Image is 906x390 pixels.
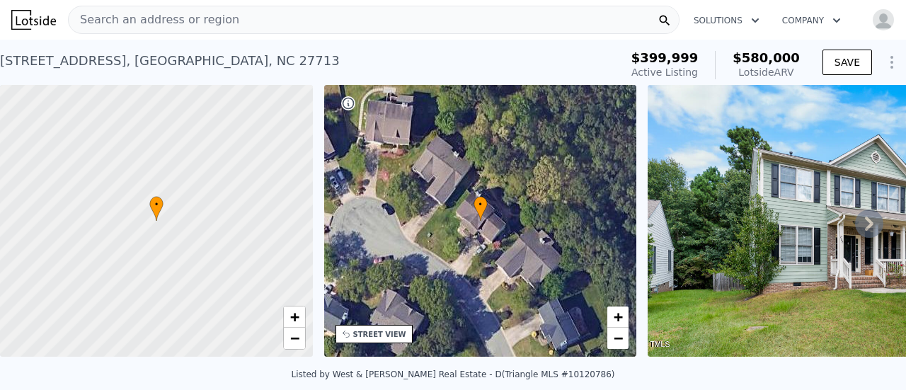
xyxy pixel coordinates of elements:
a: Zoom out [607,328,629,349]
img: Lotside [11,10,56,30]
span: + [289,308,299,326]
a: Zoom in [607,306,629,328]
button: SAVE [822,50,872,75]
img: avatar [872,8,895,31]
span: $399,999 [631,50,699,65]
span: Active Listing [631,67,698,78]
span: Search an address or region [69,11,239,28]
span: • [474,198,488,211]
button: Company [771,8,852,33]
a: Zoom out [284,328,305,349]
div: Listed by West & [PERSON_NAME] Real Estate - D (Triangle MLS #10120786) [291,369,614,379]
span: − [289,329,299,347]
div: Lotside ARV [733,65,800,79]
div: • [149,196,164,221]
div: • [474,196,488,221]
a: Zoom in [284,306,305,328]
div: STREET VIEW [353,329,406,340]
button: Solutions [682,8,771,33]
span: • [149,198,164,211]
button: Show Options [878,48,906,76]
span: − [614,329,623,347]
span: $580,000 [733,50,800,65]
span: + [614,308,623,326]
